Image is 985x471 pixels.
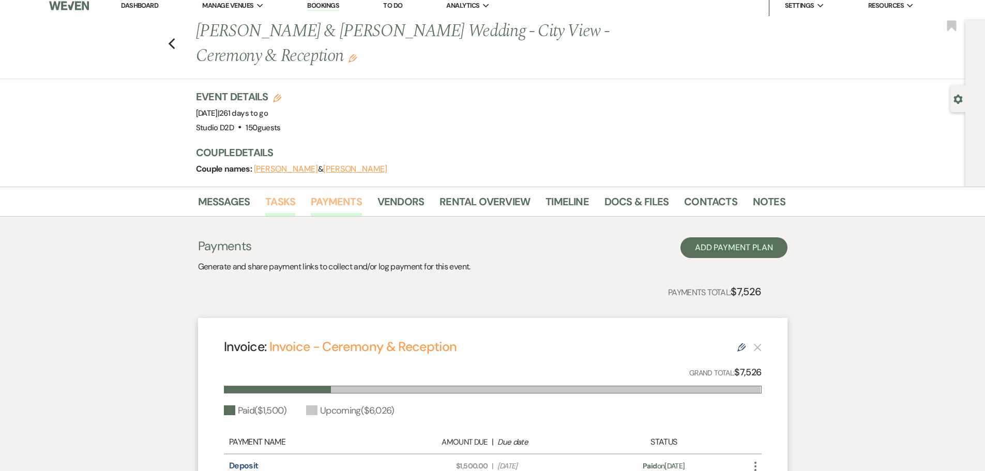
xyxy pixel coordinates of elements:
p: Generate and share payment links to collect and/or log payment for this event. [198,260,471,274]
button: This payment plan cannot be deleted because it contains links that have been paid through Weven’s... [753,343,762,352]
a: Rental Overview [440,193,530,216]
a: Payments [311,193,362,216]
span: Resources [868,1,904,11]
h4: Invoice: [224,338,457,356]
span: 261 days to go [219,108,268,118]
p: Grand Total: [689,365,762,380]
div: Upcoming ( $6,026 ) [306,404,395,418]
div: | [387,436,598,448]
h1: [PERSON_NAME] & [PERSON_NAME] Wedding - City View - Ceremony & Reception [196,19,659,68]
div: Amount Due [392,436,488,448]
div: Paid ( $1,500 ) [224,404,286,418]
h3: Event Details [196,89,282,104]
a: Docs & Files [604,193,669,216]
strong: $7,526 [734,366,761,378]
span: Settings [785,1,814,11]
div: Payment Name [229,436,387,448]
h3: Couple Details [196,145,775,160]
span: 150 guests [246,123,280,133]
a: Deposit [229,460,259,471]
button: Open lead details [953,94,963,103]
a: To Do [383,1,402,10]
a: Notes [753,193,785,216]
p: Payments Total: [668,283,762,300]
button: Edit [348,53,357,63]
a: Tasks [265,193,295,216]
a: Bookings [307,1,339,11]
h3: Payments [198,237,471,255]
button: [PERSON_NAME] [323,165,387,173]
button: Add Payment Plan [680,237,787,258]
strong: $7,526 [731,285,761,298]
span: [DATE] [196,108,268,118]
span: | [218,108,268,118]
a: Dashboard [121,1,158,10]
a: Timeline [545,193,589,216]
div: Status [598,436,730,448]
span: Studio D2D [196,123,234,133]
span: Paid [643,461,657,470]
a: Vendors [377,193,424,216]
div: Due date [497,436,593,448]
a: Contacts [684,193,737,216]
span: Couple names: [196,163,254,174]
span: & [254,164,387,174]
a: Messages [198,193,250,216]
button: [PERSON_NAME] [254,165,318,173]
span: Analytics [446,1,479,11]
span: Manage Venues [202,1,253,11]
a: Invoice - Ceremony & Reception [269,338,457,355]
